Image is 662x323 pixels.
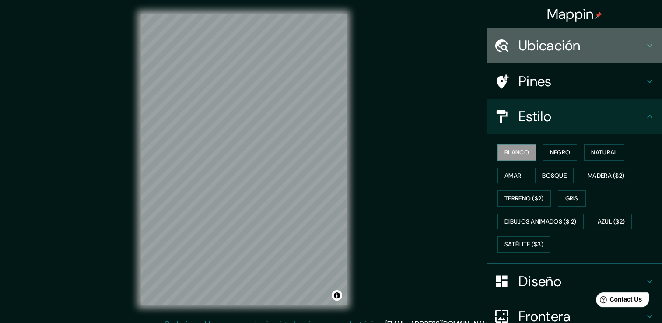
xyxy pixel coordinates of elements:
[518,37,644,54] h4: Ubicación
[497,144,536,161] button: Blanco
[497,190,551,207] button: Terreno ($2)
[504,147,529,158] font: Blanco
[591,214,632,230] button: Azul ($2)
[584,289,652,313] iframe: Help widget launcher
[497,236,550,253] button: Satélite ($3)
[497,168,528,184] button: Amar
[487,28,662,63] div: Ubicación
[588,170,624,181] font: Madera ($2)
[504,170,521,181] font: Amar
[535,168,574,184] button: Bosque
[595,12,602,19] img: pin-icon.png
[550,147,571,158] font: Negro
[332,290,342,301] button: Alternar atribución
[141,14,347,305] canvas: Mapa
[565,193,578,204] font: Gris
[558,190,586,207] button: Gris
[487,99,662,134] div: Estilo
[584,144,624,161] button: Natural
[547,5,594,23] font: Mappin
[598,216,625,227] font: Azul ($2)
[504,239,543,250] font: Satélite ($3)
[504,216,577,227] font: Dibujos animados ($ 2)
[543,144,578,161] button: Negro
[504,193,544,204] font: Terreno ($2)
[518,108,644,125] h4: Estilo
[487,64,662,99] div: Pines
[518,273,644,290] h4: Diseño
[497,214,584,230] button: Dibujos animados ($ 2)
[591,147,617,158] font: Natural
[542,170,567,181] font: Bosque
[487,264,662,299] div: Diseño
[518,73,644,90] h4: Pines
[581,168,631,184] button: Madera ($2)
